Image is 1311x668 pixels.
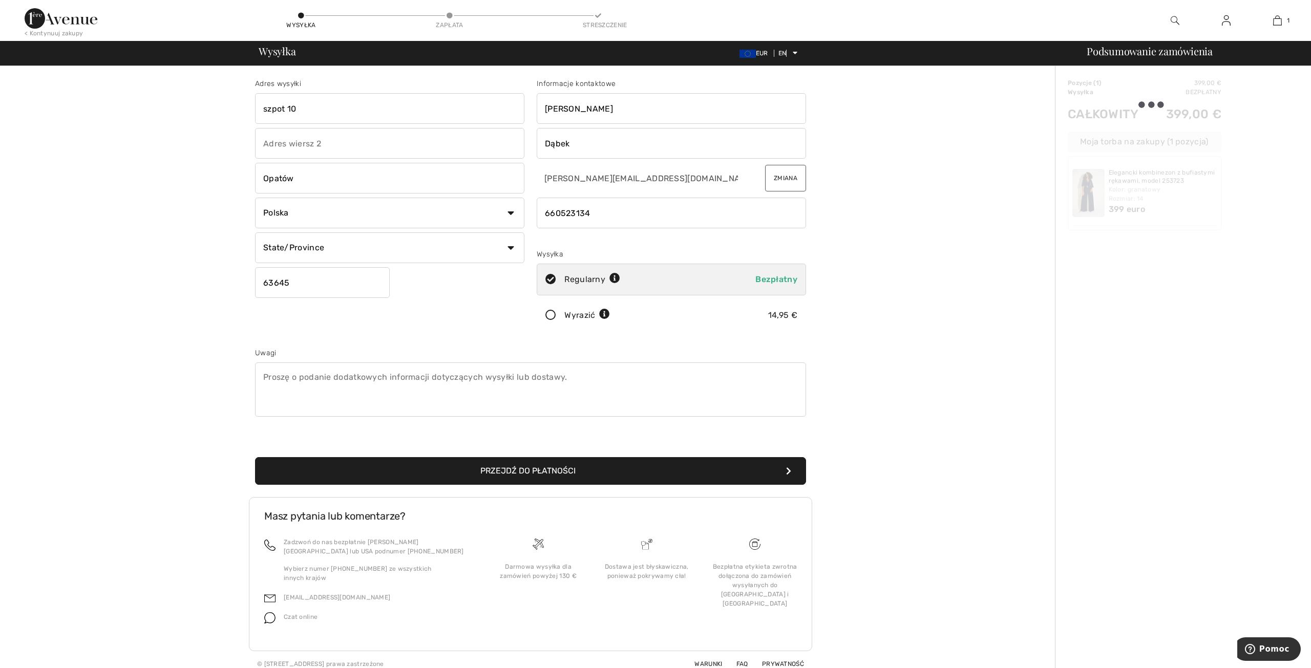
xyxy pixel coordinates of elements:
[762,660,804,667] font: Prywatność
[533,538,544,550] img: Darmowa wysyłka przy zamówieniach powyżej 130 funtów
[564,310,595,320] font: Wyrazić
[605,563,689,579] font: Dostawa jest błyskawiczna, ponieważ pokrywamy cła!
[284,613,318,620] font: Czat online
[255,79,301,88] font: Adres wysyłki
[255,267,390,298] input: Kod pocztowy
[537,163,739,193] input: E-mail
[284,538,419,555] font: Zadzwoń do nas bezpłatnie [PERSON_NAME][GEOGRAPHIC_DATA] lub USA pod
[765,165,806,191] button: Zmiana
[537,79,616,88] font: Informacje kontaktowe
[264,510,406,522] font: Masz pytania lub komentarze?
[386,548,464,555] font: numer [PHONE_NUMBER]
[755,274,797,284] font: Bezpłatny
[25,30,83,37] font: < Kontynuuj zakupy
[264,612,276,623] img: pogawędzić
[255,93,524,124] input: Adres linia 1
[739,50,756,58] img: Euro
[436,21,463,29] font: Zapłata
[768,310,797,320] font: 14,95 €
[500,563,577,579] font: Darmowa wysyłka dla zamówień powyżej 130 €
[583,21,627,29] font: Streszczenie
[264,593,276,604] img: e-mail
[255,128,524,159] input: Adres wiersz 2
[756,50,768,57] font: EUR
[537,128,806,159] input: Nazwisko
[286,21,315,29] font: Wysyłka
[284,565,432,581] font: Wybierz numer [PHONE_NUMBER] ze wszystkich innych krajów
[1222,14,1231,27] img: Moje informacje
[537,250,563,258] font: Wysyłka
[749,538,760,550] img: Darmowa wysyłka przy zamówieniach powyżej 130 funtów
[1237,637,1301,663] iframe: Otwiera widżet, w którym można znaleźć więcej informacji
[750,660,804,667] a: Prywatność
[255,349,277,357] font: Uwagi
[724,660,748,667] a: FAQ
[1252,14,1302,27] a: 1
[736,660,748,667] font: FAQ
[1287,17,1289,24] font: 1
[284,594,390,601] a: [EMAIL_ADDRESS][DOMAIN_NAME]
[25,8,97,29] img: Aleja 1ère
[564,274,605,284] font: Regularny
[257,660,384,667] font: © [STREET_ADDRESS] prawa zastrzeżone
[264,540,276,551] img: dzwonić
[694,660,722,667] font: Warunki
[255,163,524,193] input: Miasto
[1273,14,1282,27] img: Moja torba
[774,175,797,182] font: Zmiana
[537,93,806,124] input: Imię
[255,457,806,485] button: Przejdź do płatności
[1171,14,1179,27] img: wyszukaj na stronie internetowej
[1087,44,1213,58] font: Podsumowanie zamówienia
[713,563,797,607] font: Bezpłatna etykieta zwrotna dołączona do zamówień wysyłanych do [GEOGRAPHIC_DATA] i [GEOGRAPHIC_DATA]
[641,538,652,550] img: Dostawa jest błyskawiczna, ponieważ pokrywamy cła!
[682,660,722,667] a: Warunki
[1214,14,1239,27] a: Zalogować się
[480,466,576,476] font: Przejdź do płatności
[537,198,806,228] input: Przenośny
[778,50,787,57] font: EN
[259,44,295,58] font: Wysyłka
